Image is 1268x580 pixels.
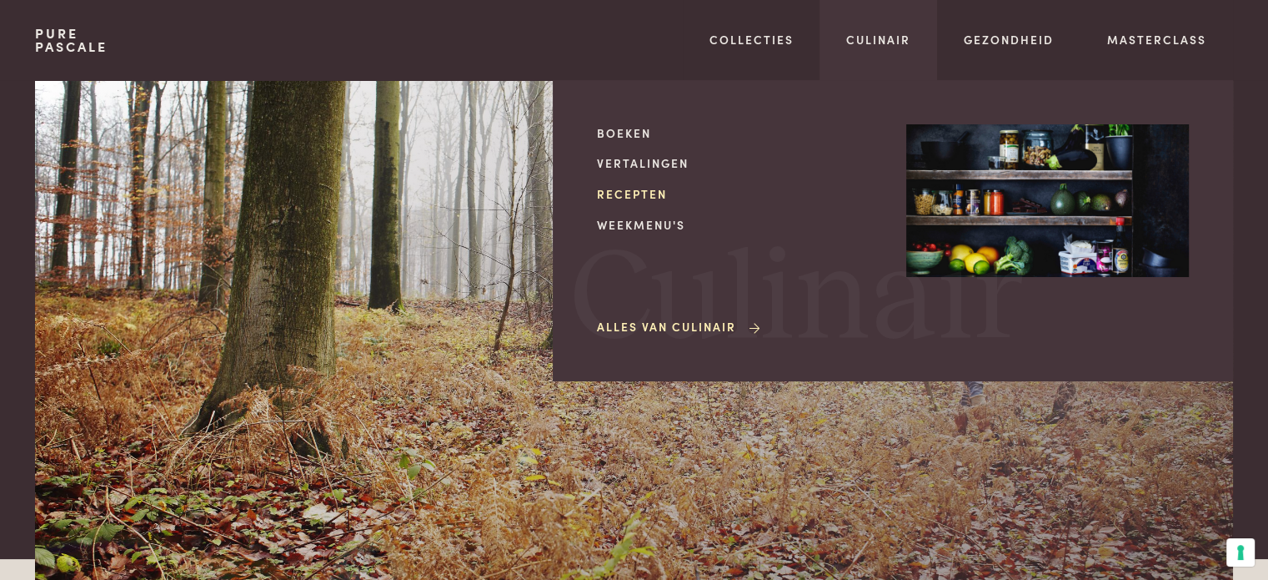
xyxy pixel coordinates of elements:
[35,27,108,53] a: PurePascale
[964,31,1054,48] a: Gezondheid
[709,31,794,48] a: Collecties
[597,154,880,172] a: Vertalingen
[1107,31,1206,48] a: Masterclass
[597,185,880,203] a: Recepten
[846,31,910,48] a: Culinair
[597,318,763,335] a: Alles van Culinair
[597,124,880,142] a: Boeken
[570,236,1024,364] span: Culinair
[906,124,1189,278] img: Culinair
[1226,538,1255,567] button: Uw voorkeuren voor toestemming voor trackingtechnologieën
[597,216,880,234] a: Weekmenu's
